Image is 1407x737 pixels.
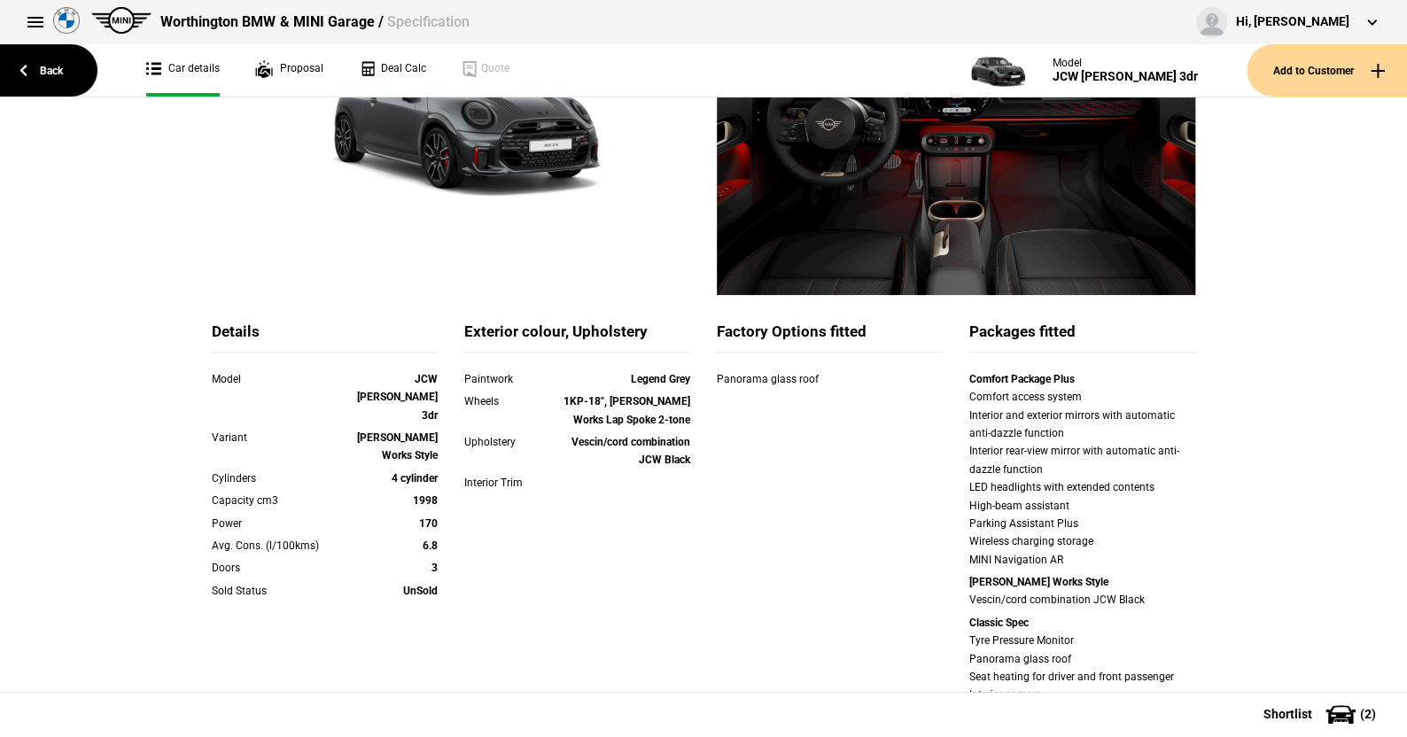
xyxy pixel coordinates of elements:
[969,388,1195,569] div: Comfort access system Interior and exterior mirrors with automatic anti-dazzle function Interior ...
[464,322,690,353] div: Exterior colour, Upholstery
[464,474,555,492] div: Interior Trim
[969,576,1108,588] strong: [PERSON_NAME] Works Style
[571,436,690,466] strong: Vescin/cord combination JCW Black
[359,44,426,97] a: Deal Calc
[1360,708,1376,720] span: ( 2 )
[969,322,1195,353] div: Packages fitted
[212,515,347,532] div: Power
[1237,692,1407,736] button: Shortlist(2)
[386,13,469,30] span: Specification
[564,395,690,425] strong: 1KP-18", [PERSON_NAME] Works Lap Spoke 2-tone
[212,559,347,577] div: Doors
[146,44,220,97] a: Car details
[160,12,469,32] div: Worthington BMW & MINI Garage /
[403,585,438,597] strong: UnSold
[255,44,323,97] a: Proposal
[1247,44,1407,97] button: Add to Customer
[357,431,438,462] strong: [PERSON_NAME] Works Style
[969,591,1195,609] div: Vescin/cord combination JCW Black
[464,370,555,388] div: Paintwork
[53,7,80,34] img: bmw.png
[212,322,438,353] div: Details
[212,537,347,555] div: Avg. Cons. (l/100kms)
[431,562,438,574] strong: 3
[969,373,1075,385] strong: Comfort Package Plus
[1053,57,1198,69] div: Model
[212,429,347,446] div: Variant
[212,469,347,487] div: Cylinders
[413,494,438,507] strong: 1998
[357,373,438,422] strong: JCW [PERSON_NAME] 3dr
[631,373,690,385] strong: Legend Grey
[212,370,347,388] div: Model
[464,433,555,451] div: Upholstery
[1236,13,1349,31] div: Hi, [PERSON_NAME]
[419,517,438,530] strong: 170
[392,472,438,485] strong: 4 cylinder
[969,617,1029,629] strong: Classic Spec
[91,7,152,34] img: mini.png
[717,370,875,388] div: Panorama glass roof
[212,582,347,600] div: Sold Status
[464,392,555,410] div: Wheels
[212,492,347,509] div: Capacity cm3
[1053,69,1198,84] div: JCW [PERSON_NAME] 3dr
[717,322,943,353] div: Factory Options fitted
[423,539,438,552] strong: 6.8
[1263,708,1312,720] span: Shortlist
